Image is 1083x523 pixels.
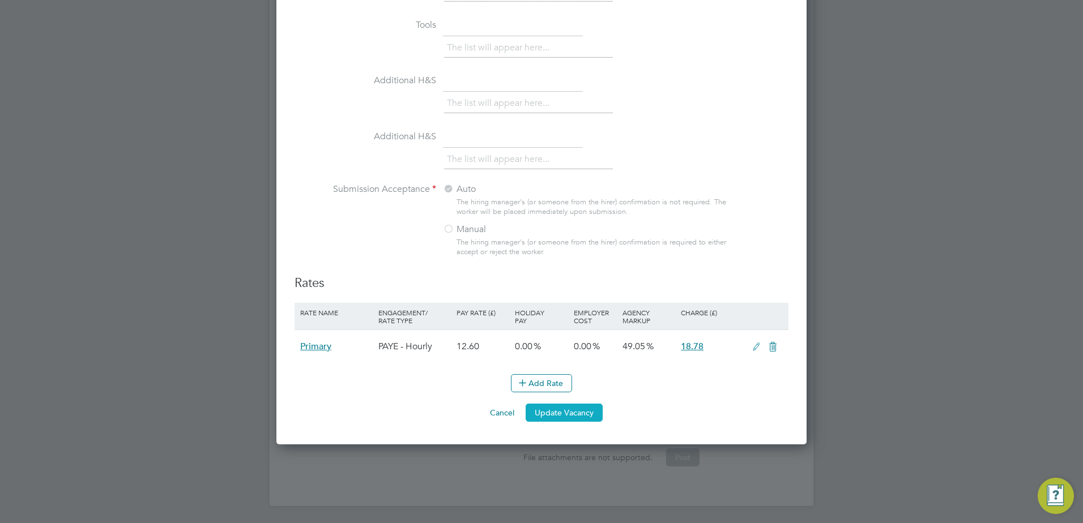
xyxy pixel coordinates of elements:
[622,341,645,352] span: 49.05
[1038,478,1074,514] button: Engage Resource Center
[511,374,572,392] button: Add Rate
[526,404,603,422] button: Update Vacancy
[454,330,512,363] div: 12.60
[295,75,436,87] label: Additional H&S
[295,183,436,195] label: Submission Acceptance
[515,341,532,352] span: 0.00
[481,404,523,422] button: Cancel
[300,341,331,352] span: Primary
[447,96,554,111] li: The list will appear here...
[620,303,678,330] div: Agency Markup
[447,152,554,167] li: The list will appear here...
[457,198,732,217] div: The hiring manager's (or someone from the hirer) confirmation is not required. The worker will be...
[571,303,620,330] div: Employer Cost
[443,183,585,195] label: Auto
[678,303,747,322] div: Charge (£)
[297,303,376,322] div: Rate Name
[447,40,554,55] li: The list will appear here...
[512,303,570,330] div: Holiday Pay
[376,330,454,363] div: PAYE - Hourly
[574,341,591,352] span: 0.00
[681,341,703,352] span: 18.78
[454,303,512,322] div: Pay Rate (£)
[295,19,436,31] label: Tools
[443,224,585,235] label: Manual
[295,275,788,291] h3: Rates
[295,131,436,143] label: Additional H&S
[457,238,732,257] div: The hiring manager's (or someone from the hirer) confirmation is required to either accept or rej...
[376,303,454,330] div: Engagement/ Rate Type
